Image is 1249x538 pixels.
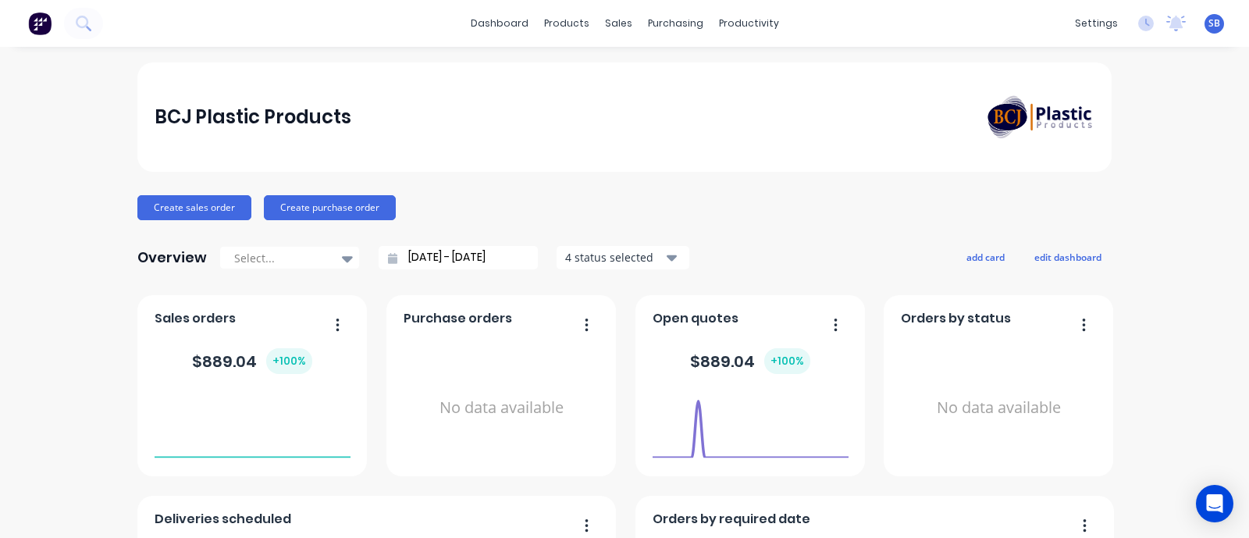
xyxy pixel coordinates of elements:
div: sales [597,12,640,35]
div: $ 889.04 [690,348,810,374]
div: purchasing [640,12,711,35]
button: Create sales order [137,195,251,220]
div: products [536,12,597,35]
div: Open Intercom Messenger [1196,485,1233,522]
span: Orders by required date [653,510,810,529]
button: edit dashboard [1024,247,1112,267]
div: Overview [137,242,207,273]
div: No data available [901,334,1097,482]
div: 4 status selected [565,249,664,265]
span: SB [1208,16,1220,30]
span: Purchase orders [404,309,512,328]
div: No data available [404,334,600,482]
div: productivity [711,12,787,35]
img: Factory [28,12,52,35]
div: settings [1067,12,1126,35]
div: $ 889.04 [192,348,312,374]
button: 4 status selected [557,246,689,269]
a: dashboard [463,12,536,35]
span: Orders by status [901,309,1011,328]
span: Sales orders [155,309,236,328]
div: + 100 % [266,348,312,374]
button: add card [956,247,1015,267]
div: BCJ Plastic Products [155,102,351,133]
span: Open quotes [653,309,738,328]
button: Create purchase order [264,195,396,220]
div: + 100 % [764,348,810,374]
img: BCJ Plastic Products [985,94,1094,140]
